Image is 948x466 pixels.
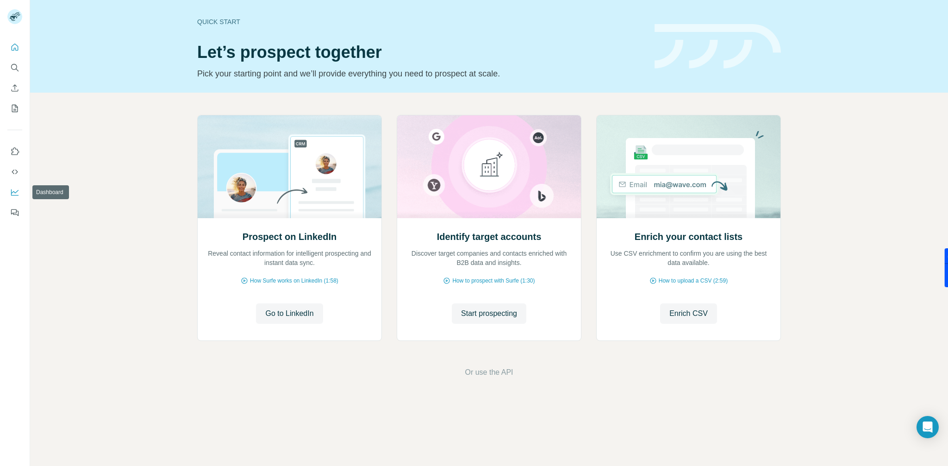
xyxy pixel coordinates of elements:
button: Use Surfe API [7,164,22,180]
h2: Identify target accounts [437,230,542,243]
button: Enrich CSV [7,80,22,96]
button: Use Surfe on LinkedIn [7,143,22,160]
button: Start prospecting [452,303,526,324]
button: Feedback [7,204,22,221]
button: Dashboard [7,184,22,201]
span: How to prospect with Surfe (1:30) [452,277,535,285]
div: Open Intercom Messenger [917,416,939,438]
img: Enrich your contact lists [596,115,781,218]
button: Search [7,59,22,76]
h2: Prospect on LinkedIn [243,230,337,243]
button: Enrich CSV [660,303,717,324]
img: Prospect on LinkedIn [197,115,382,218]
p: Reveal contact information for intelligent prospecting and instant data sync. [207,249,372,267]
h1: Let’s prospect together [197,43,643,62]
div: Quick start [197,17,643,26]
p: Use CSV enrichment to confirm you are using the best data available. [606,249,771,267]
h2: Enrich your contact lists [635,230,742,243]
p: Discover target companies and contacts enriched with B2B data and insights. [406,249,572,267]
button: Or use the API [465,367,513,378]
button: My lists [7,100,22,117]
button: Quick start [7,39,22,56]
span: How to upload a CSV (2:59) [659,277,728,285]
p: Pick your starting point and we’ll provide everything you need to prospect at scale. [197,67,643,80]
button: Go to LinkedIn [256,303,323,324]
img: Identify target accounts [397,115,581,218]
span: How Surfe works on LinkedIn (1:58) [250,277,338,285]
span: Enrich CSV [669,308,708,319]
span: Start prospecting [461,308,517,319]
span: Go to LinkedIn [265,308,313,319]
img: banner [655,24,781,69]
